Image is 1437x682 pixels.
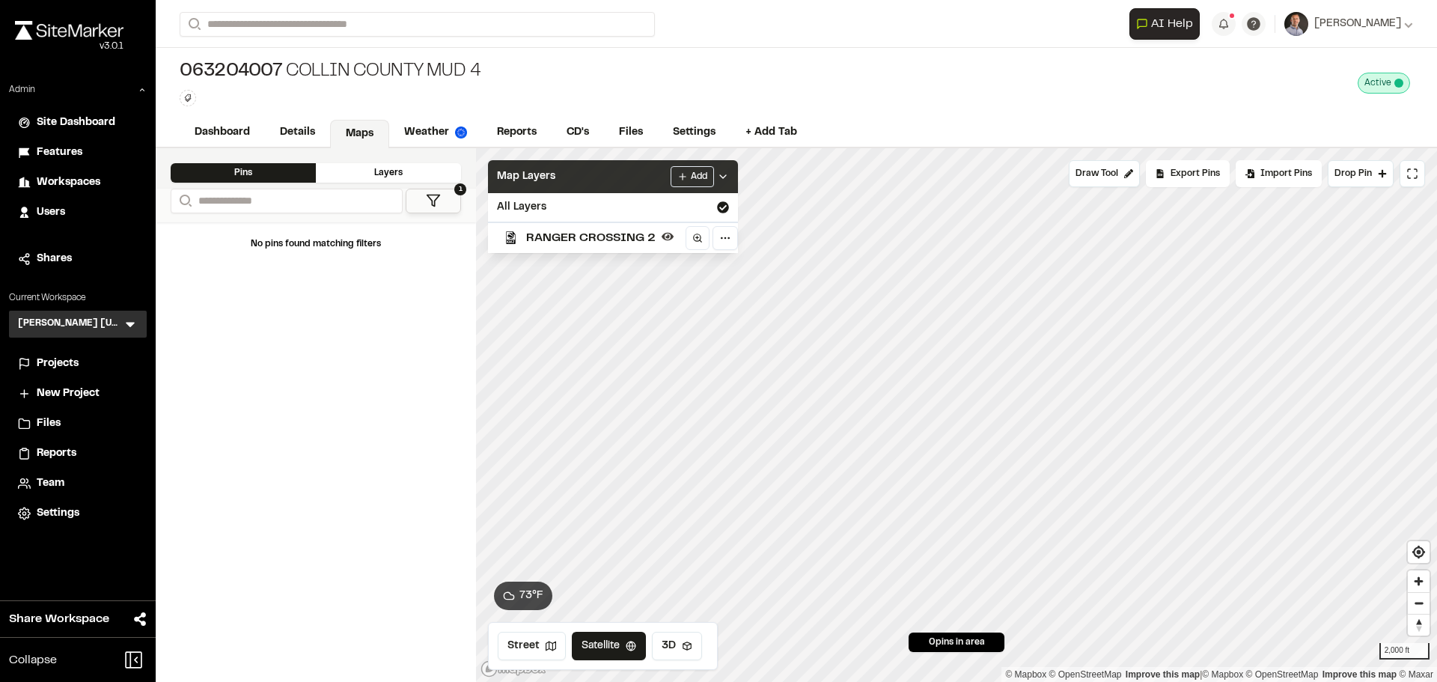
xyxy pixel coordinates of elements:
div: COLLIN COUNTY MUD 4 [180,60,480,84]
span: 063204007 [180,60,283,84]
button: 3D [652,632,702,660]
span: 73 ° F [519,588,543,604]
a: Dashboard [180,118,265,147]
button: Open AI Assistant [1129,8,1200,40]
span: No pins found matching filters [251,240,381,248]
a: Features [18,144,138,161]
a: Weather [389,118,482,147]
span: RANGER CROSSING 2 [526,229,656,247]
div: No pins available to export [1146,160,1230,187]
h3: [PERSON_NAME] [US_STATE] [18,317,123,332]
div: Open AI Assistant [1129,8,1206,40]
span: Draw Tool [1076,167,1118,180]
a: OpenStreetMap [1049,669,1122,680]
a: Settings [18,505,138,522]
a: Users [18,204,138,221]
span: 1 [454,183,466,195]
button: Add [671,166,714,187]
button: Draw Tool [1069,160,1140,187]
button: 73°F [494,582,552,610]
span: Features [37,144,82,161]
a: OpenStreetMap [1246,669,1319,680]
div: This project is active and counting against your active project count. [1358,73,1410,94]
div: | [1005,667,1433,682]
a: CD's [552,118,604,147]
span: [PERSON_NAME] [1314,16,1401,32]
button: Hide layer [659,228,677,246]
img: User [1284,12,1308,36]
span: Collapse [9,651,57,669]
span: This project is active and counting against your active project count. [1394,79,1403,88]
span: Shares [37,251,72,267]
span: Users [37,204,65,221]
div: All Layers [488,193,738,222]
button: Search [180,12,207,37]
img: kmz_black_icon64.png [504,231,517,244]
div: Layers [316,163,461,183]
span: New Project [37,386,100,402]
span: Reset bearing to north [1408,615,1430,636]
a: New Project [18,386,138,402]
span: Reports [37,445,76,462]
span: AI Help [1151,15,1193,33]
p: Current Workspace [9,291,147,305]
span: Import Pins [1260,167,1312,180]
a: Mapbox [1202,669,1243,680]
a: Zoom to layer [686,226,710,250]
button: Satellite [572,632,646,660]
a: Reports [18,445,138,462]
span: 0 pins in area [929,636,985,649]
button: Zoom out [1408,592,1430,614]
canvas: Map [476,148,1437,682]
span: Active [1364,76,1391,90]
button: Find my location [1408,541,1430,563]
a: Files [604,118,658,147]
a: Settings [658,118,730,147]
button: Zoom in [1408,570,1430,592]
a: Projects [18,356,138,372]
span: Files [37,415,61,432]
span: Export Pins [1171,167,1220,180]
span: Drop Pin [1334,167,1372,180]
a: Files [18,415,138,432]
a: Details [265,118,330,147]
span: Workspaces [37,174,100,191]
a: Mapbox logo [480,660,546,678]
span: Projects [37,356,79,372]
a: Team [18,475,138,492]
button: Reset bearing to north [1408,614,1430,636]
span: Site Dashboard [37,115,115,131]
button: Drop Pin [1328,160,1394,187]
div: Pins [171,163,316,183]
button: Street [498,632,566,660]
span: Settings [37,505,79,522]
span: Map Layers [497,168,555,185]
button: [PERSON_NAME] [1284,12,1413,36]
p: Admin [9,83,35,97]
a: Workspaces [18,174,138,191]
a: Reports [482,118,552,147]
a: Site Dashboard [18,115,138,131]
button: Search [171,189,198,213]
div: Import Pins into your project [1236,160,1322,187]
a: Maps [330,120,389,148]
span: Zoom out [1408,593,1430,614]
span: Share Workspace [9,610,109,628]
a: Improve this map [1322,669,1397,680]
img: precipai.png [455,127,467,138]
button: Edit Tags [180,90,196,106]
a: Shares [18,251,138,267]
a: Maxar [1399,669,1433,680]
a: Mapbox [1005,669,1046,680]
div: 2,000 ft [1379,643,1430,660]
div: Oh geez...please don't... [15,40,123,53]
button: 1 [406,189,461,213]
a: + Add Tab [730,118,812,147]
span: Add [691,170,707,183]
img: rebrand.png [15,21,123,40]
a: Map feedback [1126,669,1200,680]
span: Team [37,475,64,492]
